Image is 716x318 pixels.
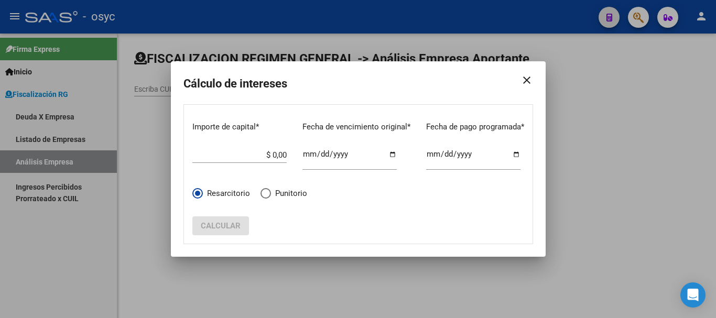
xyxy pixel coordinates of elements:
p: Importe de capital [192,121,287,133]
mat-radio-group: Elija una opción * [192,188,318,205]
span: Resarcitorio [203,188,250,200]
p: Fecha de vencimiento original [302,121,410,133]
p: Fecha de pago programada [426,121,524,133]
h2: Cálculo de intereses [183,74,533,94]
span: Calcular [201,221,241,231]
div: Open Intercom Messenger [680,282,706,308]
mat-icon: close [512,65,533,95]
button: Calcular [192,216,249,235]
span: Punitorio [271,188,307,200]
